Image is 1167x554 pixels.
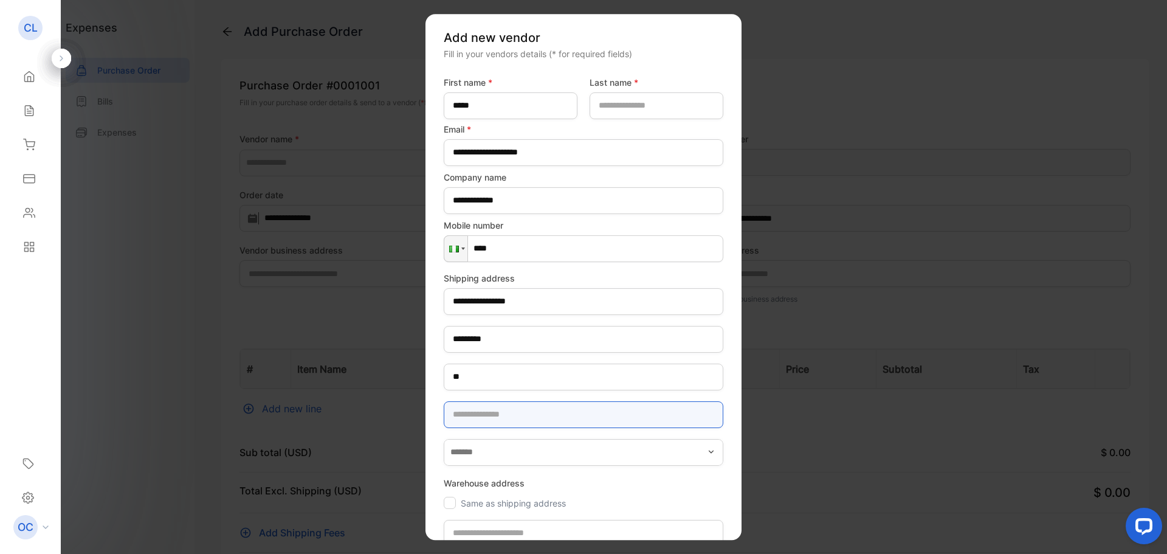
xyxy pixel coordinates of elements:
label: Last name [590,76,723,89]
label: First name [444,76,577,89]
p: Warehouse address [444,471,723,496]
label: Same as shipping address [461,498,566,508]
div: Fill in your vendors details (* for required fields) [444,47,723,60]
label: Shipping address [444,272,723,285]
label: Company name [444,171,723,184]
p: CL [24,20,38,36]
p: Add new vendor [444,29,723,47]
iframe: LiveChat chat widget [1116,503,1167,554]
label: Mobile number [444,219,723,232]
label: Email [444,123,723,136]
div: Nigeria: + 234 [444,236,467,261]
p: OC [18,519,33,535]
